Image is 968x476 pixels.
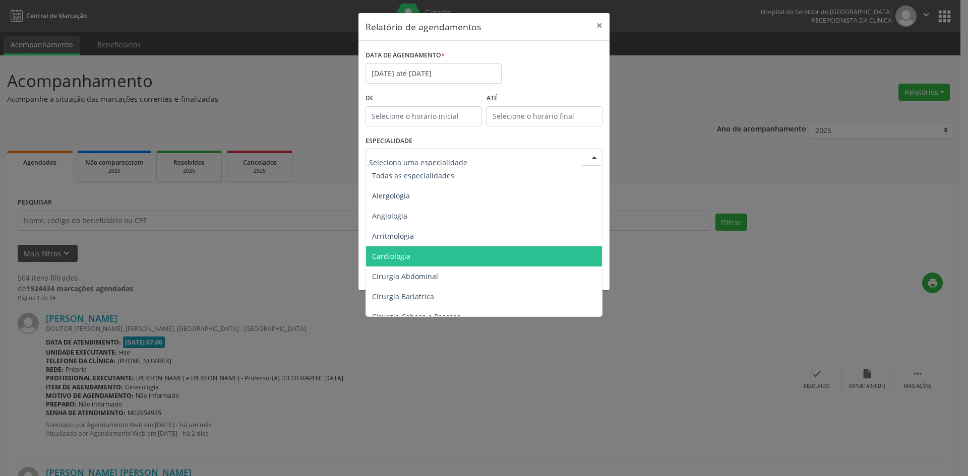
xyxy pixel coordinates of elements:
[366,91,481,106] label: De
[366,133,412,149] label: ESPECIALIDADE
[372,191,410,200] span: Alergologia
[372,211,407,221] span: Angiologia
[369,152,582,172] input: Seleciona uma especialidade
[372,312,461,321] span: Cirurgia Cabeça e Pescoço
[366,20,481,33] h5: Relatório de agendamentos
[366,48,445,63] label: DATA DE AGENDAMENTO
[589,13,610,38] button: Close
[366,63,502,84] input: Selecione uma data ou intervalo
[487,91,602,106] label: ATÉ
[366,106,481,126] input: Selecione o horário inicial
[372,271,438,281] span: Cirurgia Abdominal
[372,292,434,301] span: Cirurgia Bariatrica
[372,231,414,241] span: Arritmologia
[372,251,410,261] span: Cardiologia
[372,171,454,180] span: Todas as especialidades
[487,106,602,126] input: Selecione o horário final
